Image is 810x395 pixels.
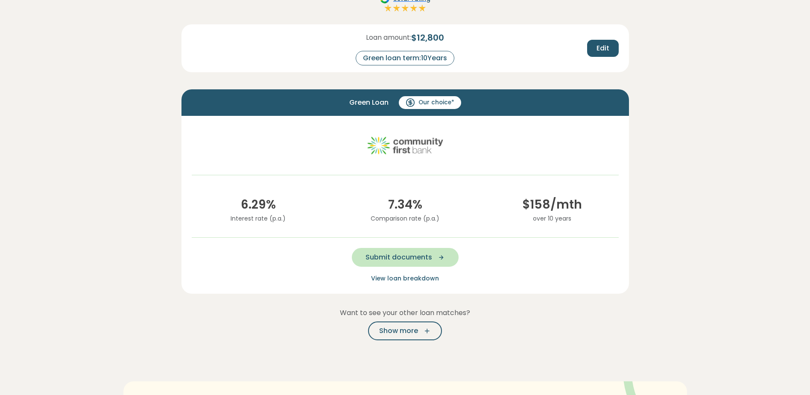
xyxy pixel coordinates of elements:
p: Interest rate (p.a.) [192,214,325,223]
img: Full star [418,4,427,12]
p: Comparison rate (p.a.) [339,214,472,223]
span: Show more [379,326,418,336]
iframe: Chat Widget [767,354,810,395]
img: Full star [401,4,409,12]
img: Full star [409,4,418,12]
img: community-first logo [367,126,444,165]
button: Show more [368,321,442,340]
button: View loan breakdown [368,274,442,283]
img: Full star [392,4,401,12]
img: Full star [384,4,392,12]
span: Edit [597,43,609,53]
span: View loan breakdown [371,274,439,283]
span: Our choice* [418,98,454,107]
span: Submit documents [366,252,432,262]
span: 7.34 % [339,196,472,214]
span: $ 158 /mth [485,196,619,214]
span: 6.29 % [192,196,325,214]
p: Want to see your other loan matches? [181,307,629,318]
div: Green loan term: 10 Years [356,51,454,65]
button: Submit documents [352,248,459,267]
button: Edit [587,40,619,57]
span: $ 12,800 [411,31,444,44]
p: over 10 years [485,214,619,223]
span: Loan amount: [366,32,411,43]
span: Green Loan [349,97,389,108]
